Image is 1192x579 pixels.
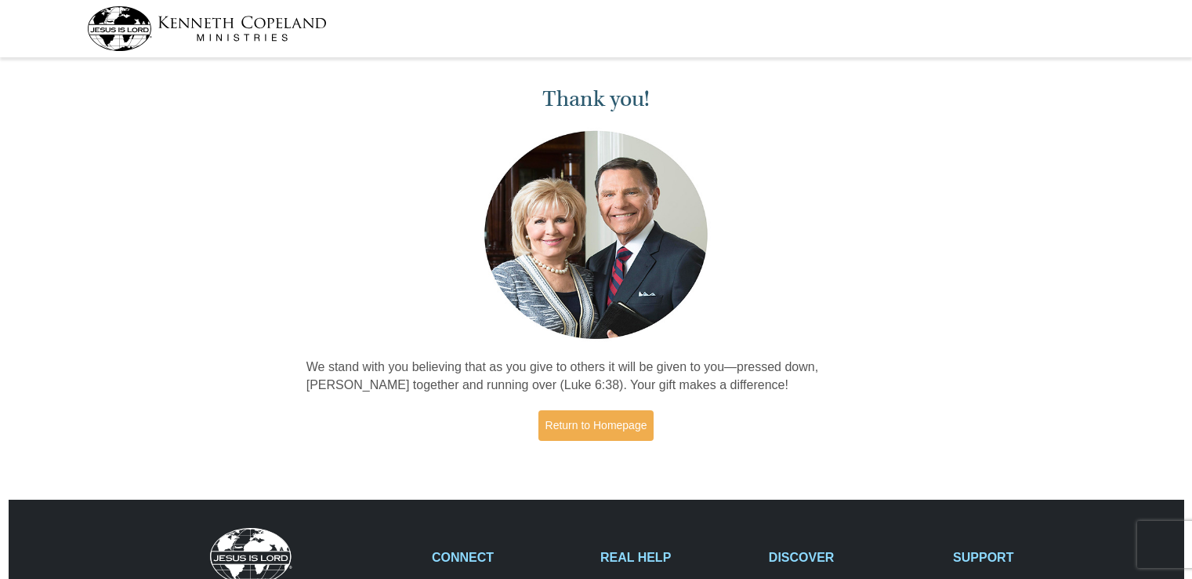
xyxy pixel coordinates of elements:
[306,86,886,112] h1: Thank you!
[769,550,937,565] h2: DISCOVER
[480,127,712,343] img: Kenneth and Gloria
[953,550,1105,565] h2: SUPPORT
[600,550,752,565] h2: REAL HELP
[87,6,327,51] img: kcm-header-logo.svg
[432,550,584,565] h2: CONNECT
[306,359,886,395] p: We stand with you believing that as you give to others it will be given to you—pressed down, [PER...
[538,410,654,441] a: Return to Homepage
